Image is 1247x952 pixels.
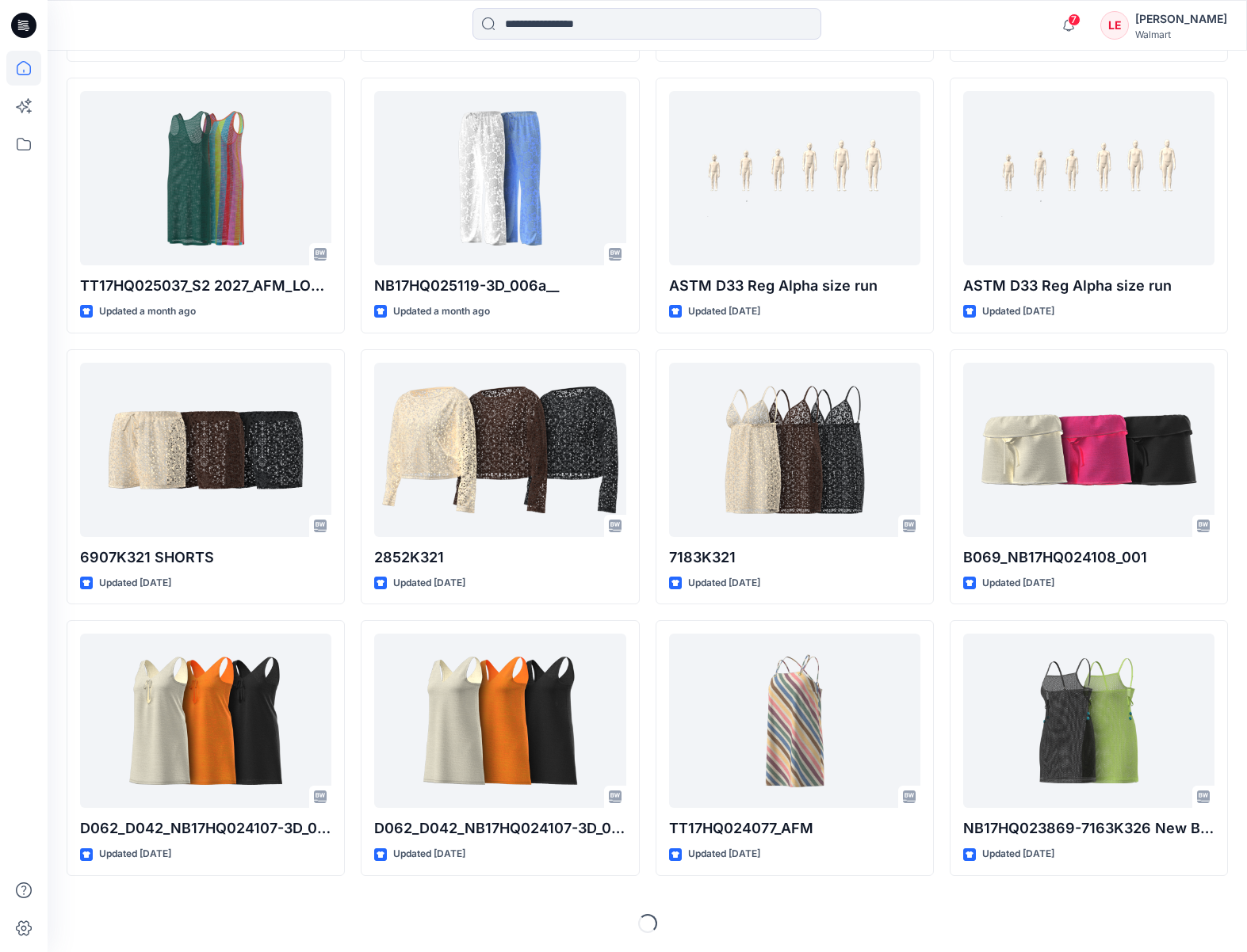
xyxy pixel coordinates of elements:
[982,575,1054,592] p: Updated [DATE]
[80,363,331,537] a: 6907K321 SHORTS
[393,575,465,592] p: Updated [DATE]
[669,546,920,569] p: 7183K321
[669,817,920,840] p: TT17HQ024077_AFM
[80,817,331,840] p: D062_D042_NB17HQ024107-3D_003_BACK_007_FRT TIE
[80,91,331,265] a: TT17HQ025037_S2 2027_AFM_LOW BACK SIDE SLIT MIDI
[963,634,1214,808] a: NB17HQ023869-7163K326 New Bead
[1100,11,1129,40] div: LE
[669,91,920,265] a: ASTM D33 Reg Alpha size run
[393,846,465,863] p: Updated [DATE]
[963,817,1214,840] p: NB17HQ023869-7163K326 New Bead
[669,634,920,808] a: TT17HQ024077_AFM
[99,303,196,320] p: Updated a month ago
[669,275,920,297] p: ASTM D33 Reg Alpha size run
[963,546,1214,569] p: B069_NB17HQ024108_001
[80,546,331,569] p: 6907K321 SHORTS
[669,363,920,537] a: 7183K321
[80,634,331,808] a: D062_D042_NB17HQ024107-3D_003_BACK_007_FRT TIE
[1068,13,1081,26] span: 7
[99,846,171,863] p: Updated [DATE]
[99,575,171,592] p: Updated [DATE]
[688,303,760,320] p: Updated [DATE]
[374,546,625,569] p: 2852K321
[393,303,490,320] p: Updated a month ago
[1135,10,1227,29] div: [PERSON_NAME]
[374,634,625,808] a: D062_D042_NB17HQ024107-3D_003_BACK_007_BACK TIE
[982,846,1054,863] p: Updated [DATE]
[374,817,625,840] p: D062_D042_NB17HQ024107-3D_003_BACK_007_BACK TIE
[982,303,1054,320] p: Updated [DATE]
[374,363,625,537] a: 2852K321
[80,275,331,297] p: TT17HQ025037_S2 2027_AFM_LOW BACK SIDE SLIT MIDI
[688,846,760,863] p: Updated [DATE]
[963,91,1214,265] a: ASTM D33 Reg Alpha size run
[1135,29,1227,40] div: Walmart
[374,91,625,265] a: NB17HQ025119-3D_006a__
[963,275,1214,297] p: ASTM D33 Reg Alpha size run
[374,275,625,297] p: NB17HQ025119-3D_006a__
[963,363,1214,537] a: B069_NB17HQ024108_001
[688,575,760,592] p: Updated [DATE]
